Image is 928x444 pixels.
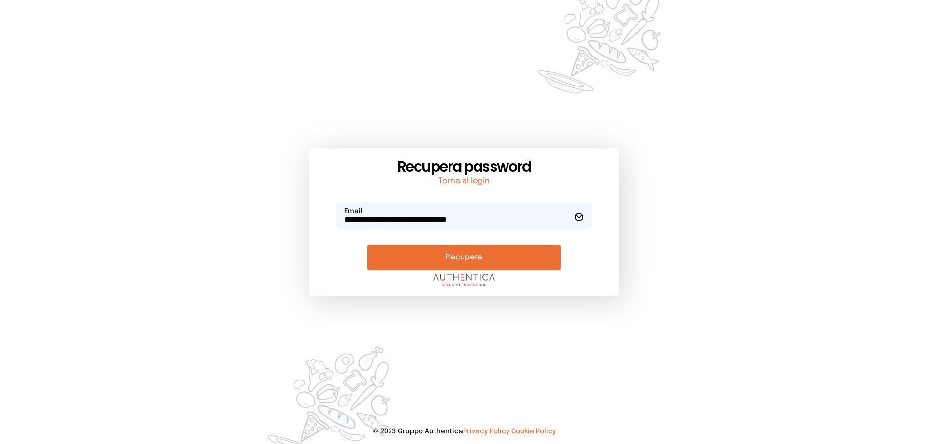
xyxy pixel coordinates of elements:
img: logo.8f33a47.png [433,274,495,286]
a: Torna al login [438,177,490,185]
a: Privacy Policy [463,428,509,435]
a: Cookie Policy [511,428,556,435]
h1: Recupera password [336,158,592,175]
p: © 2023 Gruppo Authentica [15,427,913,436]
button: Recupera [367,245,561,270]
